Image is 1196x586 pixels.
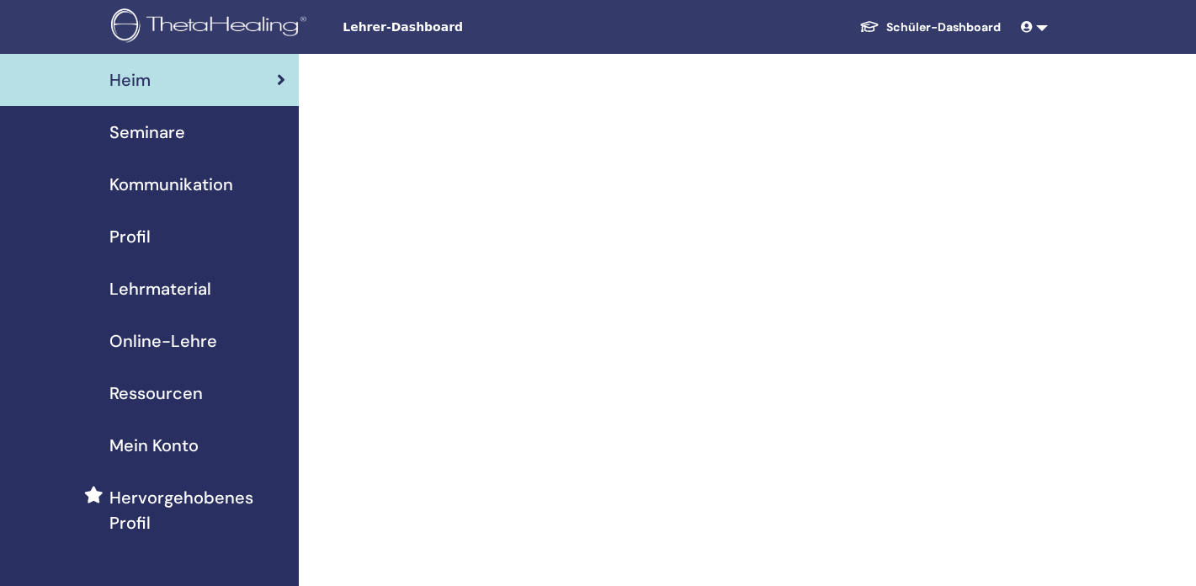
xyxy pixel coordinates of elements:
[111,8,312,46] img: logo.png
[343,19,595,36] span: Lehrer-Dashboard
[109,328,217,354] span: Online-Lehre
[846,12,1014,43] a: Schüler-Dashboard
[109,67,151,93] span: Heim
[109,381,203,406] span: Ressourcen
[109,433,199,458] span: Mein Konto
[109,172,233,197] span: Kommunikation
[109,485,285,535] span: Hervorgehobenes Profil
[109,224,151,249] span: Profil
[109,276,211,301] span: Lehrmaterial
[109,120,185,145] span: Seminare
[859,19,880,34] img: graduation-cap-white.svg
